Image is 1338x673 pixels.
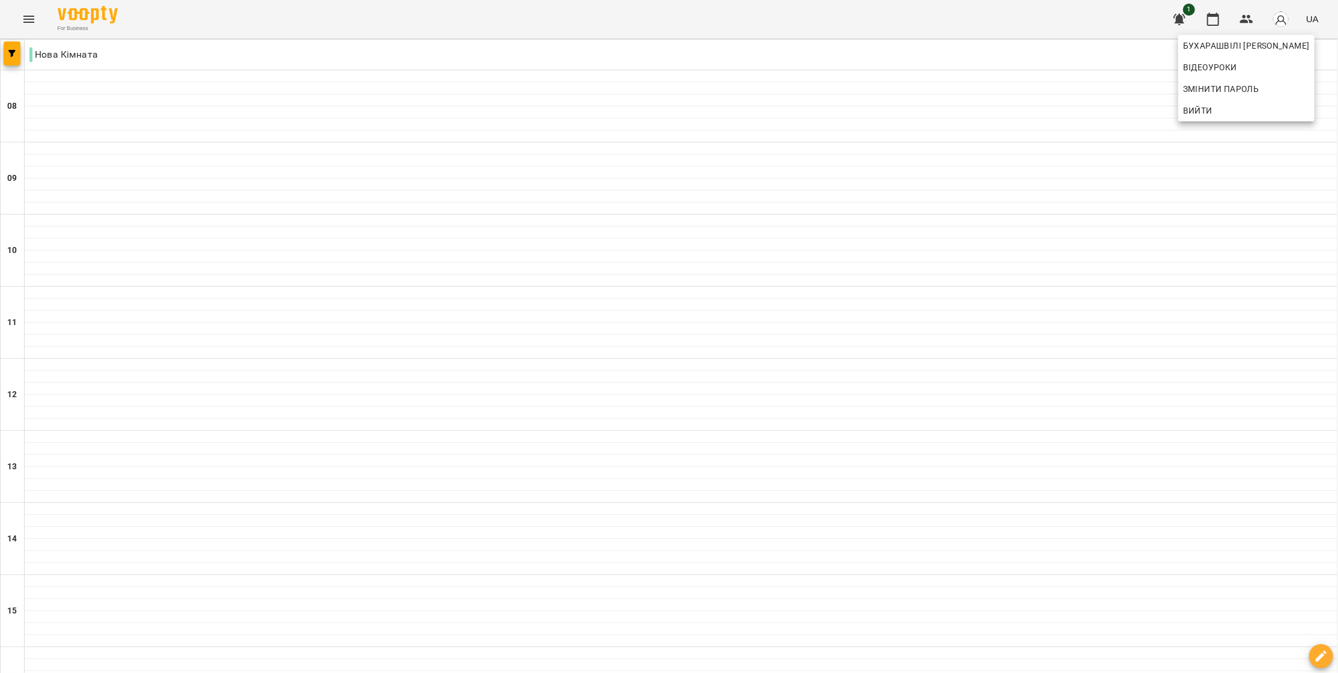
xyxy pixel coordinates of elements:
a: Змінити пароль [1178,78,1315,100]
span: Відеоуроки [1183,60,1237,75]
span: Змінити пароль [1183,82,1310,96]
span: Вийти [1183,103,1212,118]
button: Вийти [1178,100,1315,121]
span: Бухарашвілі [PERSON_NAME] [1183,38,1310,53]
a: Бухарашвілі [PERSON_NAME] [1178,35,1315,56]
a: Відеоуроки [1178,56,1242,78]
